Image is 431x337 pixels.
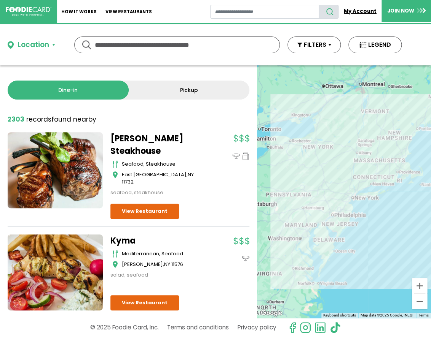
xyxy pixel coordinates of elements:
[323,313,356,318] button: Keyboard shortcuts
[287,322,298,333] svg: check us out on facebook
[8,115,96,125] div: found nearby
[242,255,249,262] img: dinein_icon.svg
[110,234,206,247] a: Kyma
[259,308,284,318] a: Open this area in Google Maps (opens a new window)
[122,261,163,268] span: [PERSON_NAME]
[8,40,55,51] button: Location
[112,160,118,168] img: cutlery_icon.svg
[26,115,51,124] span: records
[110,132,206,157] a: [PERSON_NAME] Steakhouse
[171,261,183,268] span: 11576
[287,36,341,53] button: FILTERS
[188,171,194,178] span: NY
[412,278,427,293] button: Zoom in
[338,5,382,18] a: My Account
[8,115,24,124] strong: 2303
[122,171,187,178] span: East [GEOGRAPHIC_DATA]
[238,321,276,334] a: Privacy policy
[18,40,49,51] div: Location
[112,171,118,179] img: map_icon.svg
[112,250,118,258] img: cutlery_icon.svg
[129,81,250,100] a: Pickup
[329,322,341,333] img: tiktok.svg
[90,321,158,334] p: © 2025 Foodie Card, Inc.
[319,5,338,19] button: search
[6,7,51,16] img: FoodieCard; Eat, Drink, Save, Donate
[164,261,170,268] span: NY
[122,171,206,186] div: ,
[122,160,206,168] div: seafood, steakhouse
[418,313,429,317] a: Terms
[110,189,206,196] div: seafood, steakhouse
[348,36,402,53] button: LEGEND
[122,261,206,268] div: ,
[122,178,134,185] span: 11732
[110,204,179,219] a: View Restaurant
[210,5,319,19] input: restaurant search
[412,294,427,309] button: Zoom out
[110,271,206,279] div: salad, seafood
[8,81,129,100] a: Dine-in
[112,261,118,268] img: map_icon.svg
[361,313,413,317] span: Map data ©2025 Google, INEGI
[110,295,179,310] a: View Restaurant
[122,250,206,258] div: mediterranean, seafood
[232,152,240,160] img: dinein_icon.svg
[167,321,229,334] a: Terms and conditions
[259,308,284,318] img: Google
[242,152,249,160] img: pickup_icon.svg
[314,322,326,333] img: linkedin.svg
